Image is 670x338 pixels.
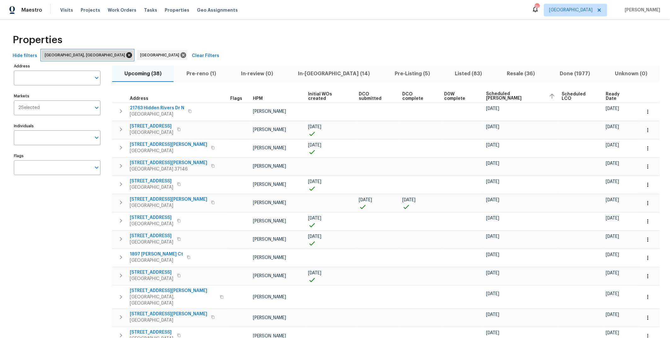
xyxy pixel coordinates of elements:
[14,64,100,68] label: Address
[130,129,173,136] span: [GEOGRAPHIC_DATA]
[308,271,322,275] span: [DATE]
[92,133,101,142] button: Open
[130,160,207,166] span: [STREET_ADDRESS][PERSON_NAME]
[562,92,595,101] span: Scheduled LCO
[606,271,619,275] span: [DATE]
[13,52,37,60] span: Hide filters
[551,69,599,78] span: Done (1977)
[253,316,286,320] span: [PERSON_NAME]
[486,253,499,257] span: [DATE]
[308,143,322,147] span: [DATE]
[165,7,189,13] span: Properties
[130,251,183,257] span: 1897 [PERSON_NAME] Ct
[140,52,182,58] span: [GEOGRAPHIC_DATA]
[130,269,173,276] span: [STREET_ADDRESS]
[606,253,619,257] span: [DATE]
[197,7,238,13] span: Geo Assignments
[60,7,73,13] span: Visits
[486,216,499,221] span: [DATE]
[308,180,322,184] span: [DATE]
[386,69,439,78] span: Pre-Listing (5)
[253,96,263,101] span: HPM
[486,143,499,147] span: [DATE]
[137,50,187,60] div: [GEOGRAPHIC_DATA]
[130,178,173,184] span: [STREET_ADDRESS]
[606,312,619,317] span: [DATE]
[14,94,100,98] label: Markets
[130,239,173,245] span: [GEOGRAPHIC_DATA]
[606,234,619,239] span: [DATE]
[14,154,100,158] label: Flags
[498,69,544,78] span: Resale (36)
[130,105,184,111] span: 21763 Hidden Rivers Dr N
[253,164,286,169] span: [PERSON_NAME]
[253,201,286,205] span: [PERSON_NAME]
[403,92,434,101] span: DCO complete
[45,52,128,58] span: [GEOGRAPHIC_DATA], [GEOGRAPHIC_DATA]
[486,292,499,296] span: [DATE]
[486,106,499,111] span: [DATE]
[130,96,148,101] span: Address
[606,331,619,335] span: [DATE]
[403,198,416,202] span: [DATE]
[130,203,207,209] span: [GEOGRAPHIC_DATA]
[606,125,619,129] span: [DATE]
[253,255,286,260] span: [PERSON_NAME]
[253,182,286,187] span: [PERSON_NAME]
[359,198,372,202] span: [DATE]
[130,123,173,129] span: [STREET_ADDRESS]
[130,233,173,239] span: [STREET_ADDRESS]
[144,8,157,12] span: Tasks
[130,166,207,172] span: [GEOGRAPHIC_DATA] 37146
[486,125,499,129] span: [DATE]
[92,163,101,172] button: Open
[178,69,225,78] span: Pre-reno (1)
[446,69,491,78] span: Listed (83)
[116,69,170,78] span: Upcoming (38)
[253,146,286,150] span: [PERSON_NAME]
[18,105,40,111] span: 2 Selected
[92,73,101,82] button: Open
[606,92,630,101] span: Ready Date
[130,141,207,148] span: [STREET_ADDRESS][PERSON_NAME]
[253,128,286,132] span: [PERSON_NAME]
[308,92,348,101] span: Initial WOs created
[130,215,173,221] span: [STREET_ADDRESS]
[130,196,207,203] span: [STREET_ADDRESS][PERSON_NAME]
[108,7,136,13] span: Work Orders
[192,52,219,60] span: Clear Filters
[42,50,133,60] div: [GEOGRAPHIC_DATA], [GEOGRAPHIC_DATA]
[606,216,619,221] span: [DATE]
[606,161,619,166] span: [DATE]
[189,50,222,62] button: Clear Filters
[486,198,499,202] span: [DATE]
[253,109,286,114] span: [PERSON_NAME]
[232,69,282,78] span: In-review (0)
[535,4,539,10] div: 15
[10,50,40,62] button: Hide filters
[308,234,322,239] span: [DATE]
[14,124,100,128] label: Individuals
[606,180,619,184] span: [DATE]
[622,7,661,13] span: [PERSON_NAME]
[606,292,619,296] span: [DATE]
[486,271,499,275] span: [DATE]
[130,221,173,227] span: [GEOGRAPHIC_DATA]
[130,288,216,294] span: [STREET_ADDRESS][PERSON_NAME]
[231,96,243,101] span: Flags
[130,329,173,335] span: [STREET_ADDRESS]
[444,92,475,101] span: D0W complete
[486,92,544,100] span: Scheduled [PERSON_NAME]
[130,276,173,282] span: [GEOGRAPHIC_DATA]
[130,311,207,317] span: [STREET_ADDRESS][PERSON_NAME]
[606,198,619,202] span: [DATE]
[253,274,286,278] span: [PERSON_NAME]
[289,69,379,78] span: In-[GEOGRAPHIC_DATA] (14)
[130,148,207,154] span: [GEOGRAPHIC_DATA]
[308,216,322,221] span: [DATE]
[606,106,619,111] span: [DATE]
[486,234,499,239] span: [DATE]
[92,103,101,112] button: Open
[359,92,392,101] span: DCO submitted
[21,7,42,13] span: Maestro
